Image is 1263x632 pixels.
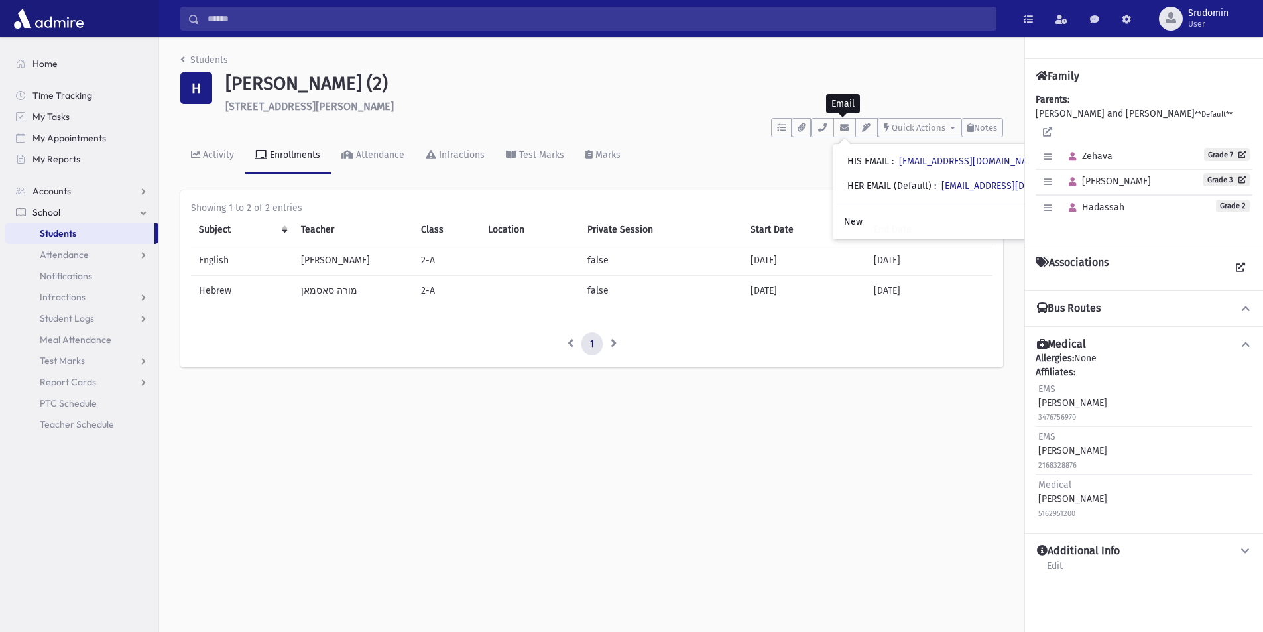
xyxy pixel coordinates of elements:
h1: [PERSON_NAME] (2) [225,72,1003,95]
span: EMS [1038,383,1055,395]
span: My Appointments [32,132,106,144]
span: Medical [1038,479,1071,491]
a: My Appointments [5,127,158,149]
button: Bus Routes [1036,302,1252,316]
a: [EMAIL_ADDRESS][DOMAIN_NAME] [941,180,1085,192]
nav: breadcrumb [180,53,228,72]
span: Meal Attendance [40,334,111,346]
td: [DATE] [743,275,866,306]
th: Subject [191,215,293,245]
span: Notifications [40,270,92,282]
td: Hebrew [191,275,293,306]
h4: Additional Info [1037,544,1120,558]
a: Edit [1046,558,1063,582]
th: Start Date [743,215,866,245]
a: Attendance [331,137,415,174]
span: Teacher Schedule [40,418,114,430]
a: New [833,210,1095,234]
div: HER EMAIL (Default) [847,179,1085,193]
a: Enrollments [245,137,331,174]
div: None [1036,351,1252,523]
span: School [32,206,60,218]
h6: [STREET_ADDRESS][PERSON_NAME] [225,100,1003,113]
a: Accounts [5,180,158,202]
span: Quick Actions [892,123,945,133]
a: Students [5,223,154,244]
span: Attendance [40,249,89,261]
a: Student Logs [5,308,158,329]
td: [PERSON_NAME] [293,245,413,275]
small: 2168328876 [1038,461,1077,470]
td: מורה סאסמאן [293,275,413,306]
span: User [1188,19,1229,29]
b: Affiliates: [1036,367,1075,378]
div: Attendance [353,149,404,160]
div: [PERSON_NAME] and [PERSON_NAME] [1036,93,1252,234]
a: Infractions [415,137,495,174]
th: Private Session [579,215,743,245]
th: Teacher [293,215,413,245]
h4: Family [1036,70,1079,82]
td: 2-A [413,275,479,306]
a: School [5,202,158,223]
button: Quick Actions [878,118,961,137]
span: Grade 2 [1216,200,1250,212]
span: Report Cards [40,376,96,388]
td: [DATE] [866,275,992,306]
div: Email [826,94,860,113]
div: [PERSON_NAME] [1038,478,1107,520]
th: Location [480,215,580,245]
td: false [579,275,743,306]
a: Notifications [5,265,158,286]
small: 5162951200 [1038,509,1075,518]
button: Medical [1036,338,1252,351]
a: Time Tracking [5,85,158,106]
div: Infractions [436,149,485,160]
span: PTC Schedule [40,397,97,409]
div: Test Marks [516,149,564,160]
a: Meal Attendance [5,329,158,350]
input: Search [200,7,996,31]
a: Test Marks [5,350,158,371]
td: false [579,245,743,275]
span: Accounts [32,185,71,197]
div: Enrollments [267,149,320,160]
a: Attendance [5,244,158,265]
span: Hadassah [1063,202,1124,213]
div: [PERSON_NAME] [1038,382,1107,424]
a: Test Marks [495,137,575,174]
div: HIS EMAIL [847,155,1042,168]
a: Grade 3 [1203,173,1250,186]
a: Grade 7 [1204,148,1250,161]
span: Srudomin [1188,8,1229,19]
div: Marks [593,149,621,160]
small: 3476756970 [1038,413,1076,422]
td: [DATE] [866,245,992,275]
td: English [191,245,293,275]
a: Report Cards [5,371,158,393]
span: EMS [1038,431,1055,442]
a: Students [180,54,228,66]
span: Notes [974,123,997,133]
a: [EMAIL_ADDRESS][DOMAIN_NAME] [899,156,1042,167]
a: View all Associations [1229,256,1252,280]
a: Infractions [5,286,158,308]
h4: Associations [1036,256,1109,280]
a: My Tasks [5,106,158,127]
h4: Medical [1037,338,1086,351]
b: Allergies: [1036,353,1074,364]
div: Showing 1 to 2 of 2 entries [191,201,992,215]
span: Zehava [1063,151,1113,162]
a: Marks [575,137,631,174]
b: Parents: [1036,94,1069,105]
span: [PERSON_NAME] [1063,176,1151,187]
span: Students [40,227,76,239]
a: PTC Schedule [5,393,158,414]
span: Student Logs [40,312,94,324]
a: 1 [581,332,603,356]
div: H [180,72,212,104]
img: AdmirePro [11,5,87,32]
button: Notes [961,118,1003,137]
span: : [892,156,894,167]
th: Class [413,215,479,245]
